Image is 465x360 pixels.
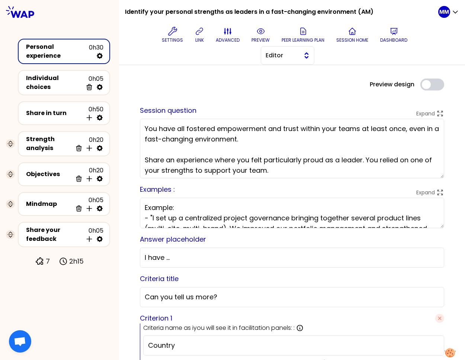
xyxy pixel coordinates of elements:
label: Session question [140,106,196,115]
p: Settings [162,37,183,43]
p: Dashboard [380,37,407,43]
p: 2h15 [69,256,84,267]
label: Preview design [370,80,414,89]
div: Share your feedback [26,226,83,243]
div: 0h20 [72,166,103,182]
p: Criteria name as iyou will see it in facilitation panels: : [143,324,295,332]
button: Editor [261,46,314,65]
p: Expand [416,189,435,196]
button: Dashboard [377,24,410,46]
button: preview [248,24,273,46]
div: Objectives [26,170,72,179]
div: Share in turn [26,109,83,118]
input: Ex: Experience [148,340,439,351]
button: Peer learning plan [279,24,327,46]
label: Criteria title [140,274,179,283]
textarea: You have all fostered empowerment and trust within your teams at least once, even in a fast-chang... [140,119,444,178]
div: 0h50 [83,105,103,121]
p: MM [439,8,449,16]
button: advanced [213,24,243,46]
textarea: Example: - "I set up a centralized project governance bringing together several product lines (mu... [140,198,444,228]
label: Examples : [140,185,175,194]
p: advanced [216,37,240,43]
div: Individual choices [26,74,83,92]
p: Expand [416,110,435,117]
p: link [195,37,204,43]
div: Mindmap [26,200,72,208]
p: Peer learning plan [282,37,324,43]
div: 0h30 [89,43,103,60]
div: 0h20 [72,136,103,152]
button: link [192,24,207,46]
div: 0h05 [83,74,103,91]
p: Session home [336,37,368,43]
p: 7 [46,256,50,267]
div: 0h05 [72,196,103,212]
label: Answer placeholder [140,235,206,244]
button: Settings [159,24,186,46]
button: MM [438,6,459,18]
span: Editor [266,51,299,60]
label: Criterion 1 [140,313,172,324]
div: Personal experience [26,42,89,60]
div: Strength analysis [26,135,72,153]
a: Ouvrir le chat [9,330,31,353]
div: 0h05 [83,226,103,243]
p: preview [251,37,270,43]
button: Session home [333,24,371,46]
